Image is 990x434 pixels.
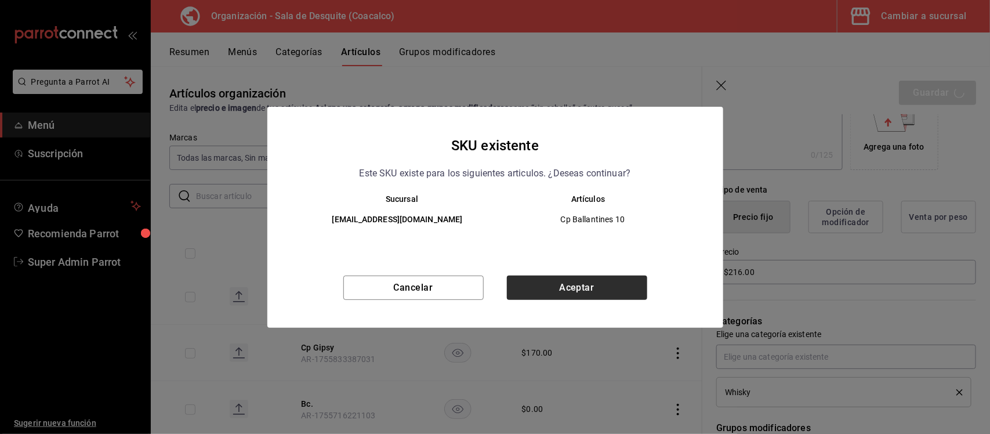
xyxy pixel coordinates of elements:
[495,194,700,204] th: Artículos
[507,276,647,300] button: Aceptar
[309,214,486,226] h6: [EMAIL_ADDRESS][DOMAIN_NAME]
[291,194,495,204] th: Sucursal
[343,276,484,300] button: Cancelar
[451,135,539,157] h4: SKU existente
[505,214,681,225] span: Cp Ballantines 10
[360,166,631,181] p: Este SKU existe para los siguientes articulos. ¿Deseas continuar?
